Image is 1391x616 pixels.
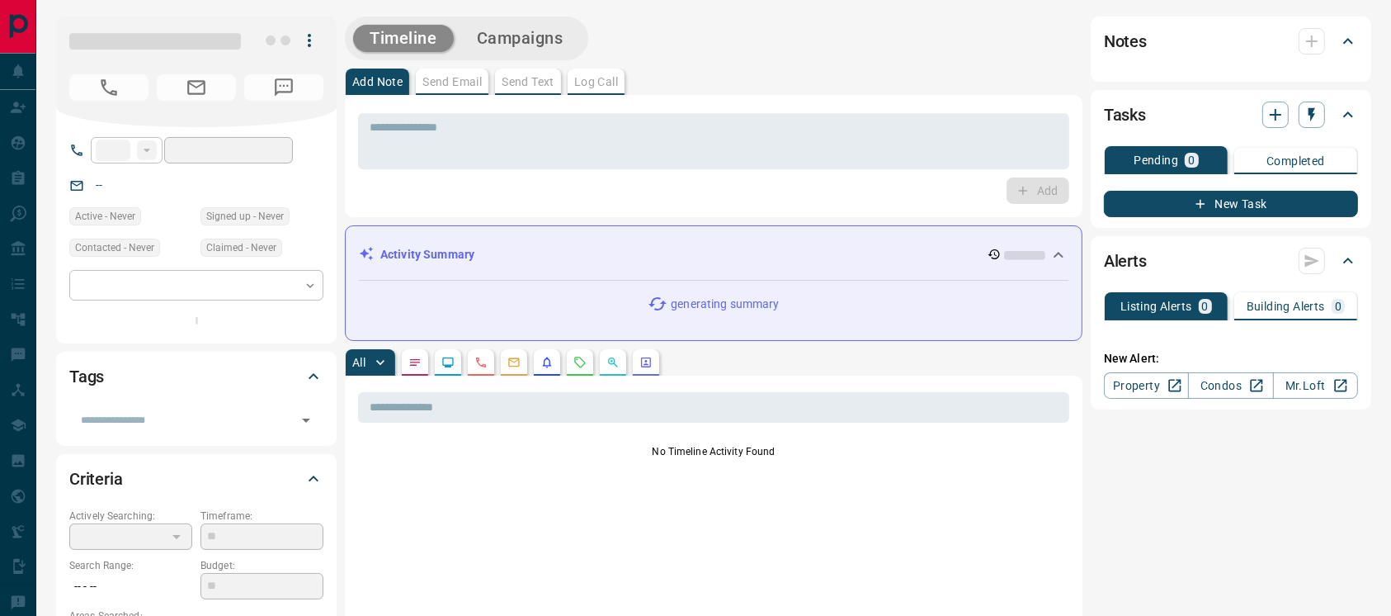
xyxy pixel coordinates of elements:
svg: Agent Actions [639,356,653,369]
h2: Tasks [1104,102,1146,128]
div: Alerts [1104,241,1358,281]
a: Mr.Loft [1273,372,1358,399]
h2: Alerts [1104,248,1147,274]
p: Search Range: [69,558,192,573]
span: Signed up - Never [206,208,284,225]
span: No Number [69,74,149,101]
p: -- - -- [69,573,192,600]
button: Open [295,409,318,432]
a: Condos [1188,372,1273,399]
p: New Alert: [1104,350,1358,367]
button: Timeline [353,25,454,52]
div: Activity Summary [359,239,1068,270]
span: No Number [244,74,323,101]
h2: Criteria [69,466,123,492]
p: Activity Summary [380,246,474,263]
svg: Requests [573,356,587,369]
p: generating summary [671,296,779,313]
p: 0 [1188,154,1195,166]
p: Completed [1266,155,1325,167]
button: New Task [1104,191,1358,217]
svg: Listing Alerts [540,356,554,369]
p: Pending [1134,154,1178,166]
svg: Opportunities [606,356,620,369]
span: Claimed - Never [206,239,276,256]
h2: Notes [1104,28,1147,54]
p: All [352,357,365,368]
svg: Emails [507,356,521,369]
p: 0 [1202,301,1209,312]
svg: Lead Browsing Activity [441,356,455,369]
div: Notes [1104,21,1358,61]
svg: Calls [474,356,488,369]
p: Add Note [352,76,403,88]
span: Contacted - Never [75,239,154,256]
div: Criteria [69,459,323,499]
button: Campaigns [460,25,580,52]
div: Tags [69,357,323,396]
a: Property [1104,372,1189,399]
span: Active - Never [75,208,135,225]
p: Budget: [200,558,323,573]
p: Building Alerts [1247,301,1325,312]
svg: Notes [408,356,422,369]
p: Listing Alerts [1120,301,1192,312]
p: 0 [1335,301,1341,312]
span: No Email [157,74,236,101]
p: No Timeline Activity Found [358,444,1069,459]
h2: Tags [69,363,104,390]
div: Tasks [1104,95,1358,135]
p: Timeframe: [200,509,323,524]
p: Actively Searching: [69,509,192,524]
a: -- [96,178,102,192]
